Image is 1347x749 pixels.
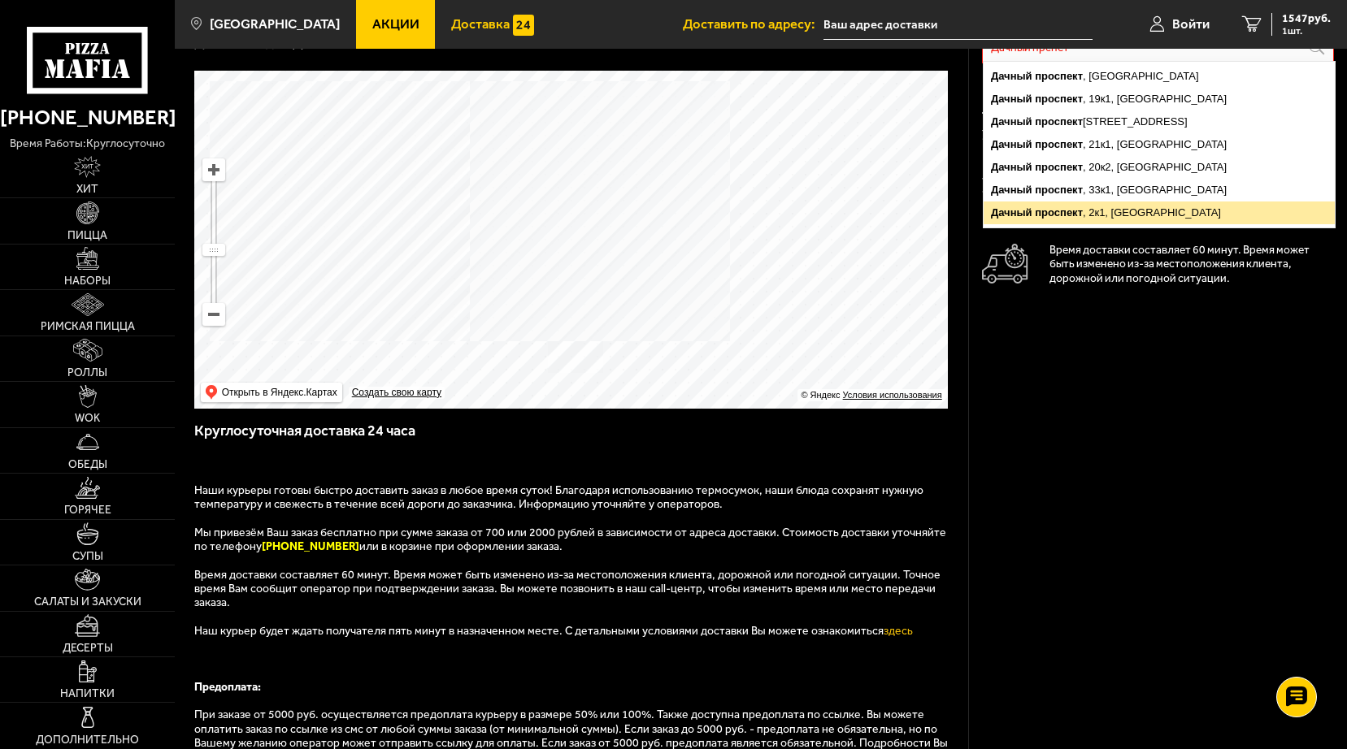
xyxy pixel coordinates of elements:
[1035,115,1083,128] ymaps: проспект
[1049,243,1333,285] p: Время доставки составляет 60 минут. Время может быть изменено из-за местоположения клиента, дорож...
[75,413,100,424] span: WOK
[194,624,915,638] span: Наш курьер будет ждать получателя пять минут в назначенном месте. С детальными условиями доставки...
[34,596,141,608] span: Салаты и закуски
[1035,93,1083,105] ymaps: проспект
[1282,13,1331,24] span: 1547 руб.
[210,18,340,32] span: [GEOGRAPHIC_DATA]
[801,390,840,400] ymaps: © Яндекс
[1035,161,1083,173] ymaps: проспект
[984,156,1335,179] ymaps: , 20к2, [GEOGRAPHIC_DATA]
[41,321,135,332] span: Римская пицца
[991,115,1032,128] ymaps: Дачный
[991,184,1032,196] ymaps: Дачный
[194,421,949,455] h3: Круглосуточная доставка 24 часа
[1035,206,1083,219] ymaps: проспект
[984,133,1335,156] ymaps: , 21к1, [GEOGRAPHIC_DATA]
[194,568,941,610] span: Время доставки составляет 60 минут. Время может быть изменено из-за местоположения клиента, дорож...
[451,18,510,32] span: Доставка
[984,88,1335,110] ymaps: , 19к1, [GEOGRAPHIC_DATA]
[36,734,139,746] span: Дополнительно
[194,483,923,511] span: Наши курьеры готовы быстро доставить заказ в любое время суток! Благодаря использованию термосумо...
[982,244,1028,284] img: Автомобиль доставки
[372,18,419,32] span: Акции
[201,383,342,402] ymaps: Открыть в Яндекс.Картах
[683,18,823,32] span: Доставить по адресу:
[76,184,98,195] span: Хит
[64,504,111,516] span: Горячее
[991,93,1032,105] ymaps: Дачный
[984,65,1335,88] ymaps: , [GEOGRAPHIC_DATA]
[991,70,1032,82] ymaps: Дачный
[991,206,1032,219] ymaps: Дачный
[194,680,261,694] b: Предоплата:
[991,138,1032,150] ymaps: Дачный
[984,179,1335,201] ymaps: , 33к1, [GEOGRAPHIC_DATA]
[64,275,111,287] span: Наборы
[1172,18,1210,32] span: Войти
[63,643,113,654] span: Десерты
[262,539,359,553] b: [PHONE_NUMBER]
[1035,138,1083,150] ymaps: проспект
[823,10,1093,40] input: Ваш адрес доставки
[1035,70,1083,82] ymaps: проспект
[984,201,1335,224] ymaps: , 2к1, [GEOGRAPHIC_DATA]
[72,551,103,562] span: Супы
[68,459,107,470] span: Обеды
[991,161,1032,173] ymaps: Дачный
[884,624,913,638] a: здесь
[60,688,115,699] span: Напитки
[194,526,946,553] span: Мы привезём Ваш заказ бесплатно при сумме заказа от 700 или 2000 рублей в зависимости от адреса д...
[984,110,1335,133] ymaps: [STREET_ADDRESS]
[513,15,534,36] img: 15daf4d41897b9f0e9f617042186c801.svg
[67,367,107,379] span: Роллы
[843,390,942,400] a: Условия использования
[222,383,337,402] ymaps: Открыть в Яндекс.Картах
[349,387,445,399] a: Создать свою карту
[1035,184,1083,196] ymaps: проспект
[1282,26,1331,36] span: 1 шт.
[67,230,107,241] span: Пицца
